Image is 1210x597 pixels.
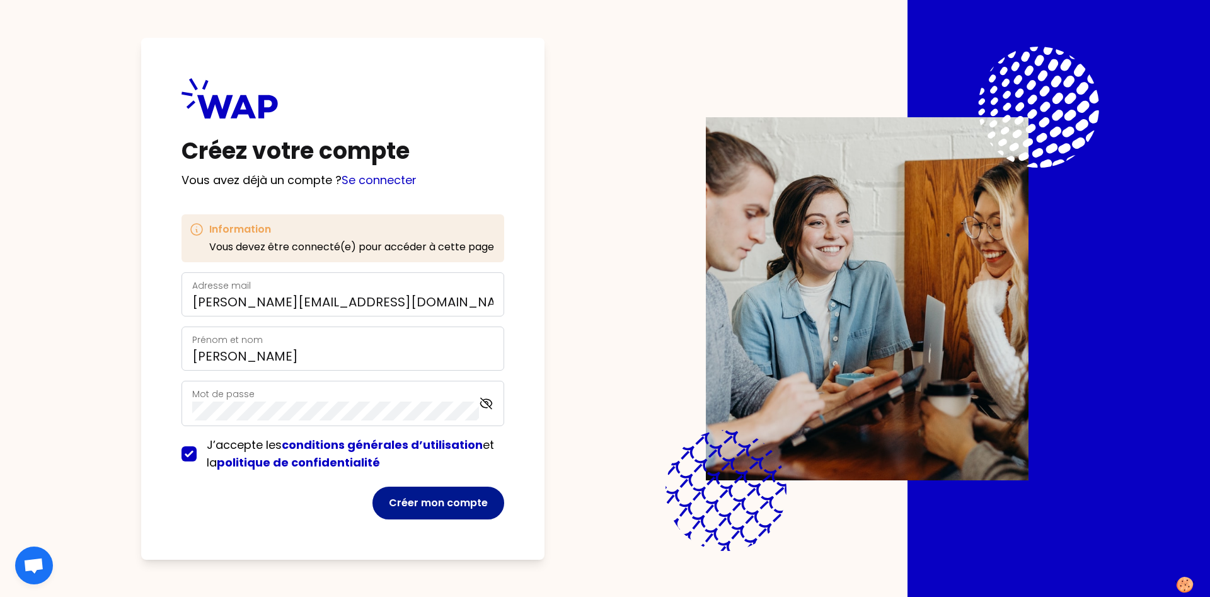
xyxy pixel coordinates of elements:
p: Vous devez être connecté(e) pour accéder à cette page [209,240,494,255]
p: Vous avez déjà un compte ? [181,171,504,189]
h3: Information [209,222,494,237]
button: Créer mon compte [372,487,504,519]
label: Prénom et nom [192,333,263,346]
div: Ouvrir le chat [15,547,53,584]
span: J’accepte les et la [207,437,494,470]
a: politique de confidentialité [217,455,380,470]
label: Adresse mail [192,279,251,292]
label: Mot de passe [192,388,255,400]
a: conditions générales d’utilisation [282,437,483,453]
h1: Créez votre compte [181,139,504,164]
img: Description [706,117,1028,480]
a: Se connecter [342,172,417,188]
